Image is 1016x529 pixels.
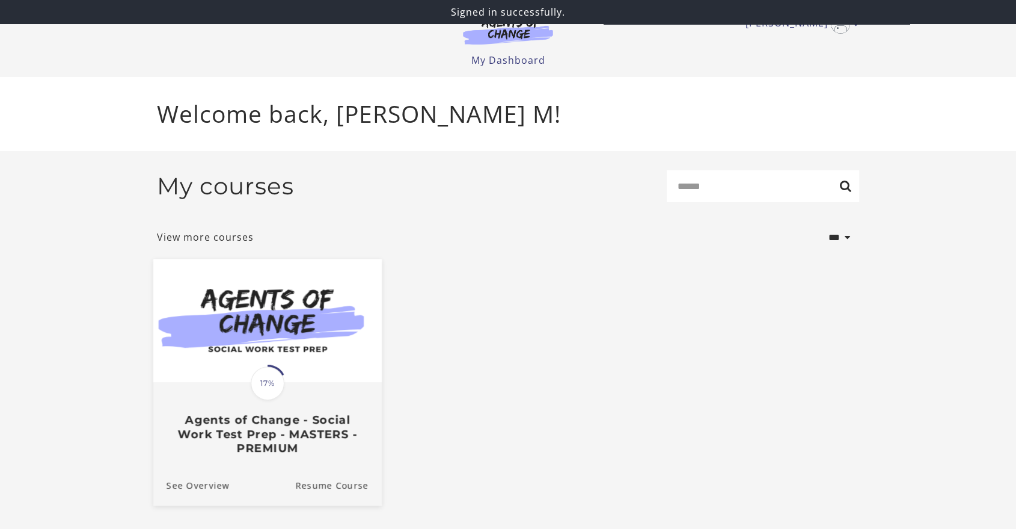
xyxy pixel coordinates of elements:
[157,172,294,200] h2: My courses
[251,367,284,400] span: 17%
[295,465,382,506] a: Agents of Change - Social Work Test Prep - MASTERS - PREMIUM: Resume Course
[157,96,859,132] p: Welcome back, [PERSON_NAME] M!
[471,54,545,67] a: My Dashboard
[745,14,853,34] a: Toggle menu
[167,413,369,456] h3: Agents of Change - Social Work Test Prep - MASTERS - PREMIUM
[157,230,254,244] a: View more courses
[153,465,230,506] a: Agents of Change - Social Work Test Prep - MASTERS - PREMIUM: See Overview
[450,17,566,45] img: Agents of Change Logo
[5,5,1011,19] p: Signed in successfully.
